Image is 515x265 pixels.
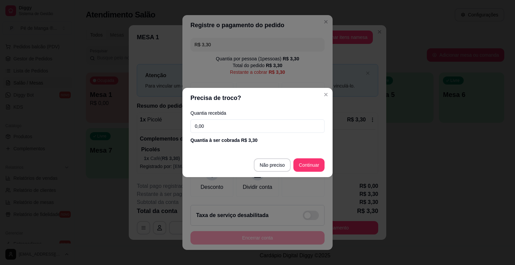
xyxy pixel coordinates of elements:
[190,137,325,144] div: Quantia à ser cobrada R$ 3,30
[190,111,325,115] label: Quantia recebida
[182,88,333,108] header: Precisa de troco?
[321,89,331,100] button: Close
[293,158,325,172] button: Continuar
[254,158,291,172] button: Não preciso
